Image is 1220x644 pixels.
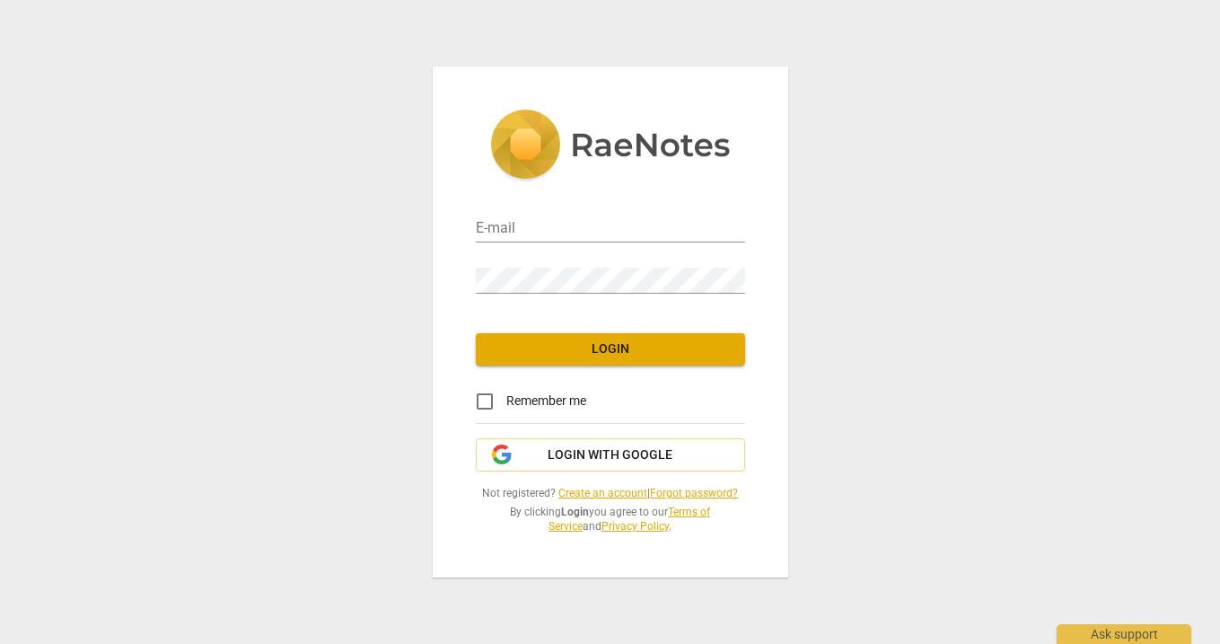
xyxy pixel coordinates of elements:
[476,486,745,501] span: Not registered? |
[561,506,589,518] b: Login
[476,438,745,472] button: Login with Google
[506,392,586,410] span: Remember me
[476,505,745,534] span: By clicking you agree to our and .
[601,520,669,533] a: Privacy Policy
[650,487,738,499] a: Forgot password?
[548,446,672,464] span: Login with Google
[558,487,647,499] a: Create an account
[476,333,745,366] button: Login
[490,110,731,183] img: 5ac2273c67554f335776073100b6d88f.svg
[490,340,731,358] span: Login
[1057,624,1191,644] div: Ask support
